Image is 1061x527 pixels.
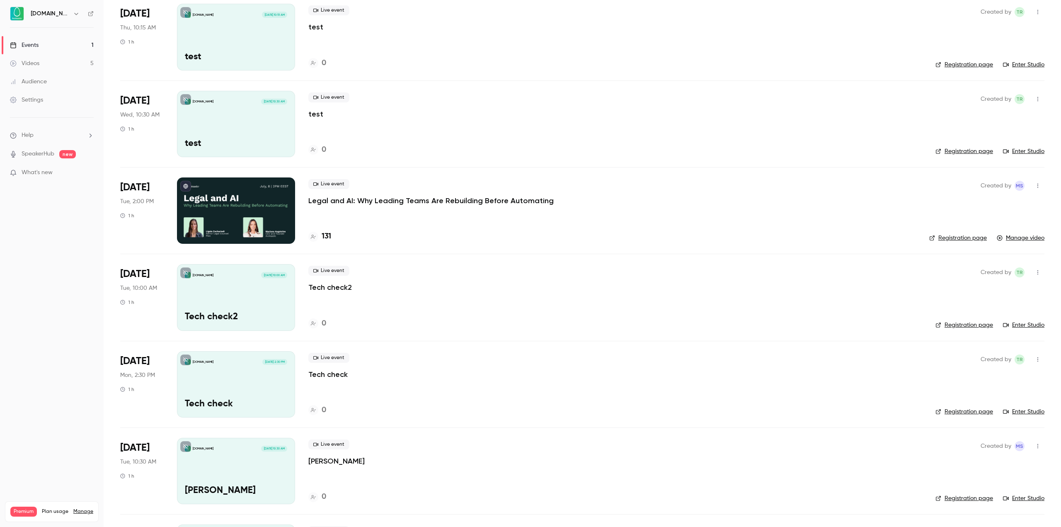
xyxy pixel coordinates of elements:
[59,150,76,158] span: new
[177,264,295,330] a: Tech check2[DOMAIN_NAME][DATE] 10:00 AMTech check2
[308,58,326,69] a: 0
[981,267,1011,277] span: Created by
[193,447,213,451] p: [DOMAIN_NAME]
[981,94,1011,104] span: Created by
[10,7,24,20] img: Avokaado.io
[185,399,287,410] p: Tech check
[1015,441,1025,451] span: Marie Skachko
[308,405,326,416] a: 0
[120,7,150,20] span: [DATE]
[120,181,150,194] span: [DATE]
[1016,267,1023,277] span: TR
[120,126,134,132] div: 1 h
[10,59,39,68] div: Videos
[308,456,365,466] a: [PERSON_NAME]
[935,147,993,155] a: Registration page
[308,196,554,206] p: Legal and AI: Why Leading Teams Are Rebuilding Before Automating
[193,13,213,17] p: [DOMAIN_NAME]
[1003,61,1044,69] a: Enter Studio
[185,52,287,63] p: test
[322,318,326,329] h4: 0
[22,150,54,158] a: SpeakerHub
[322,405,326,416] h4: 0
[120,386,134,393] div: 1 h
[308,92,349,102] span: Live event
[120,94,150,107] span: [DATE]
[322,231,331,242] h4: 131
[1016,355,1023,364] span: TR
[193,100,213,104] p: [DOMAIN_NAME]
[120,438,164,504] div: Jul 1 Tue, 10:30 AM (Europe/Kiev)
[308,5,349,15] span: Live event
[193,273,213,277] p: [DOMAIN_NAME]
[935,61,993,69] a: Registration page
[262,12,287,17] span: [DATE] 10:15 AM
[120,458,156,466] span: Tue, 10:30 AM
[10,78,47,86] div: Audience
[120,24,156,32] span: Thu, 10:15 AM
[22,168,53,177] span: What's new
[935,408,993,416] a: Registration page
[193,360,213,364] p: [DOMAIN_NAME]
[981,441,1011,451] span: Created by
[177,351,295,418] a: Tech check[DOMAIN_NAME][DATE] 2:30 PMTech check
[120,4,164,70] div: Jul 10 Thu, 10:15 AM (Europe/Tallinn)
[322,491,326,503] h4: 0
[261,99,287,104] span: [DATE] 10:30 AM
[10,96,43,104] div: Settings
[981,7,1011,17] span: Created by
[177,4,295,70] a: test[DOMAIN_NAME][DATE] 10:15 AMtest
[120,264,164,330] div: Jul 8 Tue, 10:00 AM (Europe/Tallinn)
[262,359,287,365] span: [DATE] 2:30 PM
[1003,147,1044,155] a: Enter Studio
[1015,94,1025,104] span: Taavi Rebane
[185,138,287,149] p: test
[10,507,37,517] span: Premium
[10,131,94,140] li: help-dropdown-opener
[185,312,287,323] p: Tech check2
[10,41,39,49] div: Events
[120,111,160,119] span: Wed, 10:30 AM
[322,144,326,155] h4: 0
[308,369,348,379] p: Tech check
[177,91,295,157] a: test[DOMAIN_NAME][DATE] 10:30 AMtest
[120,267,150,281] span: [DATE]
[73,508,93,515] a: Manage
[997,234,1044,242] a: Manage video
[120,371,155,379] span: Mon, 2:30 PM
[1016,94,1023,104] span: TR
[308,282,352,292] p: Tech check2
[935,494,993,503] a: Registration page
[308,22,323,32] a: test
[308,231,331,242] a: 131
[22,131,34,140] span: Help
[981,181,1011,191] span: Created by
[308,109,323,119] a: test
[120,355,150,368] span: [DATE]
[261,272,287,278] span: [DATE] 10:00 AM
[120,39,134,45] div: 1 h
[1016,7,1023,17] span: TR
[120,473,134,479] div: 1 h
[308,318,326,329] a: 0
[1015,267,1025,277] span: Taavi Rebane
[1016,441,1023,451] span: MS
[308,491,326,503] a: 0
[308,179,349,189] span: Live event
[1003,494,1044,503] a: Enter Studio
[261,446,287,452] span: [DATE] 10:30 AM
[177,438,295,504] a: Marie[DOMAIN_NAME][DATE] 10:30 AM[PERSON_NAME]
[929,234,987,242] a: Registration page
[185,486,287,496] p: [PERSON_NAME]
[1003,321,1044,329] a: Enter Studio
[1003,408,1044,416] a: Enter Studio
[308,144,326,155] a: 0
[308,266,349,276] span: Live event
[935,321,993,329] a: Registration page
[42,508,68,515] span: Plan usage
[120,91,164,157] div: Jul 9 Wed, 10:30 AM (Europe/Tallinn)
[120,441,150,454] span: [DATE]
